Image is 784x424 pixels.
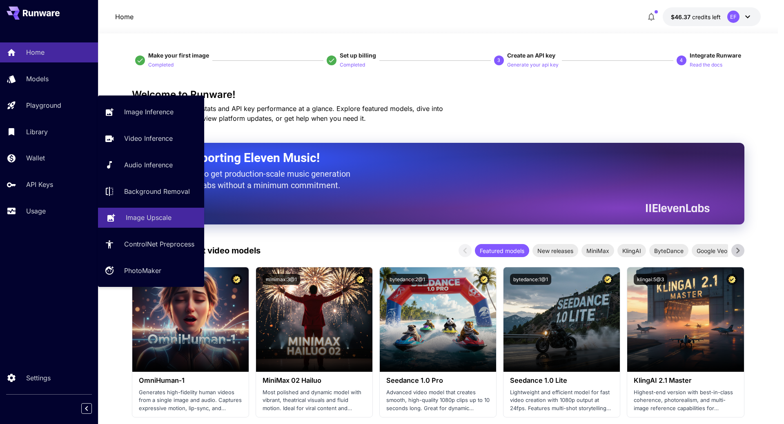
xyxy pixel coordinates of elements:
img: alt [503,267,620,372]
p: 3 [497,57,500,64]
button: $46.3659 [663,7,761,26]
span: Google Veo [692,246,732,255]
p: The only way to get production-scale music generation from Eleven Labs without a minimum commitment. [152,168,356,191]
p: ControlNet Preprocess [124,239,194,249]
h3: Seedance 1.0 Pro [386,377,490,384]
button: Certified Model – Vetted for best performance and includes a commercial license. [355,274,366,285]
nav: breadcrumb [115,12,134,22]
span: credits left [692,13,721,20]
p: PhotoMaker [124,266,161,275]
img: alt [380,267,496,372]
p: Video Inference [124,133,173,143]
h3: KlingAI 2.1 Master [634,377,737,384]
span: Create an API key [507,52,555,59]
p: Most polished and dynamic model with vibrant, theatrical visuals and fluid motion. Ideal for vira... [263,388,366,413]
a: PhotoMaker [98,261,204,281]
button: minimax:3@1 [263,274,300,285]
div: Collapse sidebar [87,401,98,416]
a: Background Removal [98,181,204,201]
p: Wallet [26,153,45,163]
button: bytedance:1@1 [510,274,551,285]
span: KlingAI [617,246,646,255]
p: Generates high-fidelity human videos from a single image and audio. Captures expressive motion, l... [139,388,242,413]
span: $46.37 [671,13,692,20]
p: Settings [26,373,51,383]
div: EF [727,11,739,23]
a: Image Upscale [98,208,204,228]
h3: Seedance 1.0 Lite [510,377,613,384]
span: ByteDance [649,246,688,255]
p: Highest-end version with best-in-class coherence, photorealism, and multi-image reference capabil... [634,388,737,413]
img: alt [256,267,372,372]
p: 4 [680,57,683,64]
button: Collapse sidebar [81,403,92,414]
img: alt [627,267,744,372]
h2: Now Supporting Eleven Music! [152,150,704,166]
p: Completed [148,61,174,69]
img: alt [132,267,249,372]
span: New releases [532,246,578,255]
span: Integrate Runware [690,52,741,59]
button: klingai:5@3 [634,274,667,285]
p: Read the docs [690,61,722,69]
button: bytedance:2@1 [386,274,428,285]
p: Background Removal [124,186,190,196]
p: Playground [26,100,61,110]
h3: OmniHuman‑1 [139,377,242,384]
p: Usage [26,206,46,216]
p: Image Inference [124,107,174,117]
button: Certified Model – Vetted for best performance and includes a commercial license. [602,274,613,285]
button: Certified Model – Vetted for best performance and includes a commercial license. [479,274,490,285]
p: Audio Inference [124,160,173,170]
p: Lightweight and efficient model for fast video creation with 1080p output at 24fps. Features mult... [510,388,613,413]
span: Check out your usage stats and API key performance at a glance. Explore featured models, dive int... [132,104,443,122]
p: Library [26,127,48,137]
p: Home [115,12,134,22]
p: Advanced video model that creates smooth, high-quality 1080p clips up to 10 seconds long. Great f... [386,388,490,413]
p: Generate your api key [507,61,559,69]
span: MiniMax [581,246,614,255]
p: Home [26,47,45,57]
button: Certified Model – Vetted for best performance and includes a commercial license. [726,274,737,285]
div: $46.3659 [671,13,721,21]
a: ControlNet Preprocess [98,234,204,254]
a: Video Inference [98,129,204,149]
span: Make your first image [148,52,209,59]
span: Set up billing [340,52,376,59]
span: Featured models [475,246,529,255]
a: Audio Inference [98,155,204,175]
a: Image Inference [98,102,204,122]
p: Image Upscale [126,213,171,222]
h3: Welcome to Runware! [132,89,744,100]
h3: MiniMax 02 Hailuo [263,377,366,384]
button: Certified Model – Vetted for best performance and includes a commercial license. [231,274,242,285]
p: API Keys [26,180,53,189]
p: Completed [340,61,365,69]
p: Models [26,74,49,84]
